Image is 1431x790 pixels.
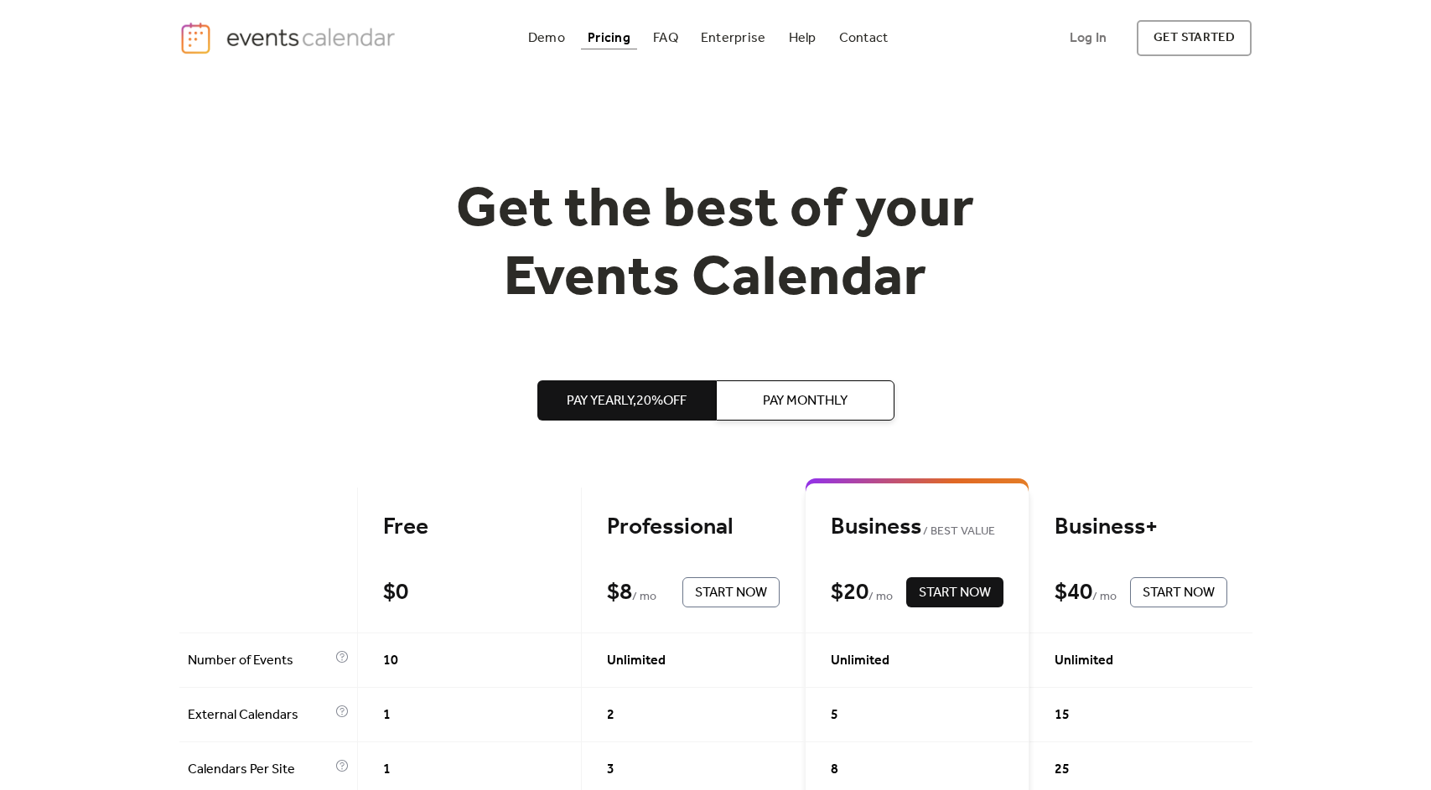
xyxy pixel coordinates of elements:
[839,34,889,43] div: Contact
[1055,578,1092,607] div: $ 40
[607,513,780,542] div: Professional
[588,34,630,43] div: Pricing
[567,391,687,411] span: Pay Yearly, 20% off
[1055,651,1113,671] span: Unlimited
[383,578,408,607] div: $ 0
[1053,20,1123,56] a: Log In
[906,577,1003,607] button: Start Now
[831,705,838,725] span: 5
[632,587,656,607] span: / mo
[919,583,991,603] span: Start Now
[682,577,780,607] button: Start Now
[607,705,614,725] span: 2
[782,27,823,49] a: Help
[188,651,331,671] span: Number of Events
[521,27,572,49] a: Demo
[394,177,1038,313] h1: Get the best of your Events Calendar
[1143,583,1215,603] span: Start Now
[701,34,765,43] div: Enterprise
[1137,20,1252,56] a: get started
[694,27,772,49] a: Enterprise
[383,705,391,725] span: 1
[1055,513,1227,542] div: Business+
[831,513,1003,542] div: Business
[716,380,894,421] button: Pay Monthly
[607,760,614,780] span: 3
[831,651,889,671] span: Unlimited
[537,380,716,421] button: Pay Yearly,20%off
[383,651,398,671] span: 10
[789,34,817,43] div: Help
[695,583,767,603] span: Start Now
[832,27,895,49] a: Contact
[188,760,331,780] span: Calendars Per Site
[763,391,848,411] span: Pay Monthly
[1055,760,1070,780] span: 25
[581,27,637,49] a: Pricing
[646,27,685,49] a: FAQ
[179,21,401,55] a: home
[607,578,632,607] div: $ 8
[383,760,391,780] span: 1
[653,34,678,43] div: FAQ
[188,705,331,725] span: External Calendars
[831,578,868,607] div: $ 20
[831,760,838,780] span: 8
[921,522,996,542] span: BEST VALUE
[383,513,556,542] div: Free
[1092,587,1117,607] span: / mo
[1055,705,1070,725] span: 15
[868,587,893,607] span: / mo
[1130,577,1227,607] button: Start Now
[528,34,565,43] div: Demo
[607,651,666,671] span: Unlimited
